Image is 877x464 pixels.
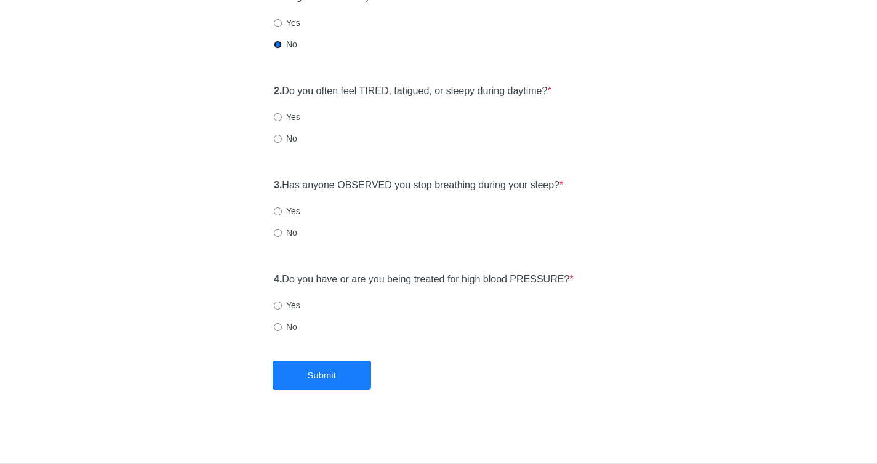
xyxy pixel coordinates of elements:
[274,84,551,98] label: Do you often feel TIRED, fatigued, or sleepy during daytime?
[274,226,297,239] label: No
[274,321,297,333] label: No
[274,205,300,217] label: Yes
[274,207,282,215] input: Yes
[274,17,300,29] label: Yes
[274,41,282,49] input: No
[274,38,297,50] label: No
[274,323,282,331] input: No
[274,132,297,145] label: No
[274,113,282,121] input: Yes
[274,302,282,310] input: Yes
[273,361,371,390] button: Submit
[274,178,563,193] label: Has anyone OBSERVED you stop breathing during your sleep?
[274,229,282,237] input: No
[274,19,282,27] input: Yes
[274,299,300,311] label: Yes
[274,180,282,190] strong: 3.
[274,86,282,96] strong: 2.
[274,135,282,143] input: No
[274,273,574,287] label: Do you have or are you being treated for high blood PRESSURE?
[274,274,282,284] strong: 4.
[274,111,300,123] label: Yes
